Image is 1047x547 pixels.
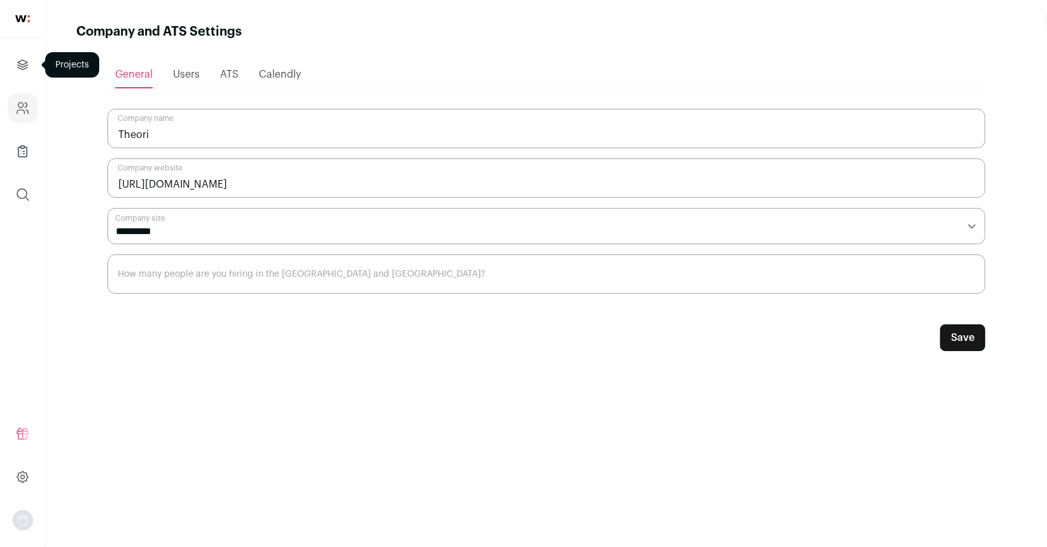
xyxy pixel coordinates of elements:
[259,62,301,87] a: Calendly
[45,52,99,78] div: Projects
[107,254,985,294] input: How many people are you hiring in the US and Canada?
[220,69,239,80] span: ATS
[15,15,30,22] img: wellfound-shorthand-0d5821cbd27db2630d0214b213865d53afaa358527fdda9d0ea32b1df1b89c2c.svg
[940,324,985,351] button: Save
[107,158,985,198] input: Company website
[13,510,33,530] img: nopic.png
[173,69,200,80] span: Users
[76,23,242,41] h1: Company and ATS Settings
[8,50,38,80] a: Projects
[107,109,985,148] input: Company name
[8,136,38,167] a: Company Lists
[115,69,153,80] span: General
[259,69,301,80] span: Calendly
[220,62,239,87] a: ATS
[13,510,33,530] button: Open dropdown
[173,62,200,87] a: Users
[8,93,38,123] a: Company and ATS Settings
